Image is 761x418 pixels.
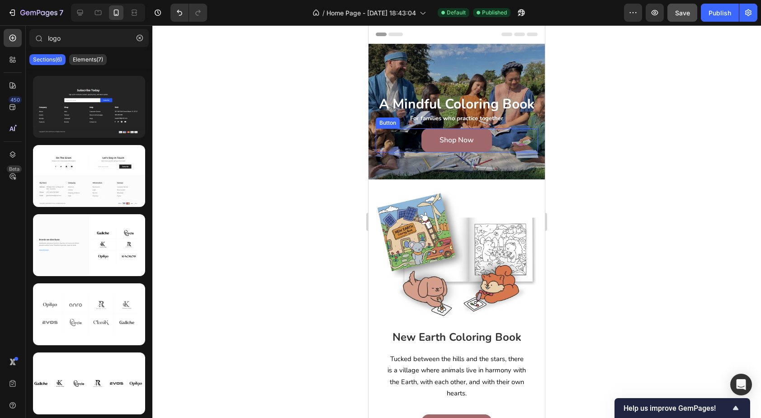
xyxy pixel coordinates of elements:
button: 7 [4,4,67,22]
button: Publish [701,4,739,22]
p: Elements(7) [73,56,103,63]
div: Beta [7,165,22,173]
button: Show survey - Help us improve GemPages! [624,403,741,413]
input: Search Sections & Elements [29,29,149,47]
a: Shop Now [53,389,123,408]
span: Save [675,9,690,17]
span: Home Page - [DATE] 18:43:04 [326,8,416,18]
iframe: To enrich screen reader interactions, please activate Accessibility in Grammarly extension settings [369,25,545,418]
span: Help us improve GemPages! [624,404,730,413]
span: Default [447,9,466,17]
button: Save [667,4,697,22]
div: Undo/Redo [170,4,207,22]
div: Open Intercom Messenger [730,374,752,395]
div: Publish [709,8,731,18]
span: / [322,8,325,18]
div: 450 [9,96,22,103]
p: Sections(6) [33,56,62,63]
p: 7 [59,7,63,18]
span: Published [482,9,507,17]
